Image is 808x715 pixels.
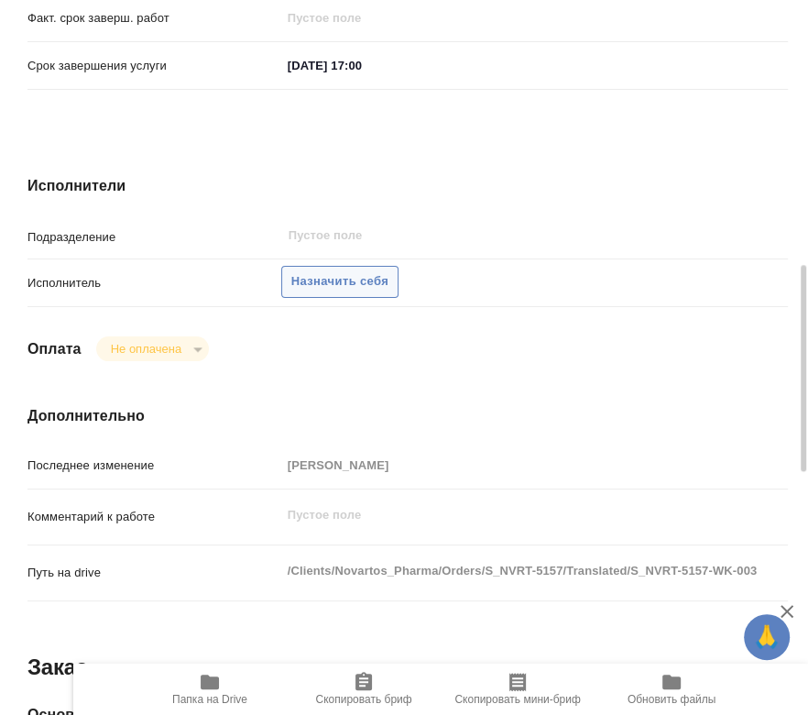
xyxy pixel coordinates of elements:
[454,693,580,706] span: Скопировать мини-бриф
[281,5,442,31] input: Пустое поле
[27,338,82,360] h4: Оплата
[315,693,411,706] span: Скопировать бриф
[744,614,790,660] button: 🙏
[27,405,788,427] h4: Дополнительно
[27,456,281,475] p: Последнее изменение
[441,664,595,715] button: Скопировать мини-бриф
[27,653,87,682] h2: Заказ
[628,693,716,706] span: Обновить файлы
[281,555,788,587] textarea: /Clients/Novartos_Pharma/Orders/S_NVRT-5157/Translated/S_NVRT-5157-WK-003
[27,274,281,292] p: Исполнитель
[96,336,209,361] div: Не оплачена
[291,271,388,292] span: Назначить себя
[27,228,281,247] p: Подразделение
[751,618,782,656] span: 🙏
[27,175,788,197] h4: Исполнители
[287,664,441,715] button: Скопировать бриф
[105,341,187,357] button: Не оплачена
[281,266,399,298] button: Назначить себя
[27,508,281,526] p: Комментарий к работе
[281,52,442,79] input: ✎ Введи что-нибудь
[287,225,745,247] input: Пустое поле
[27,9,281,27] p: Факт. срок заверш. работ
[27,564,281,582] p: Путь на drive
[133,664,287,715] button: Папка на Drive
[281,452,788,478] input: Пустое поле
[27,57,281,75] p: Срок завершения услуги
[172,693,247,706] span: Папка на Drive
[595,664,748,715] button: Обновить файлы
